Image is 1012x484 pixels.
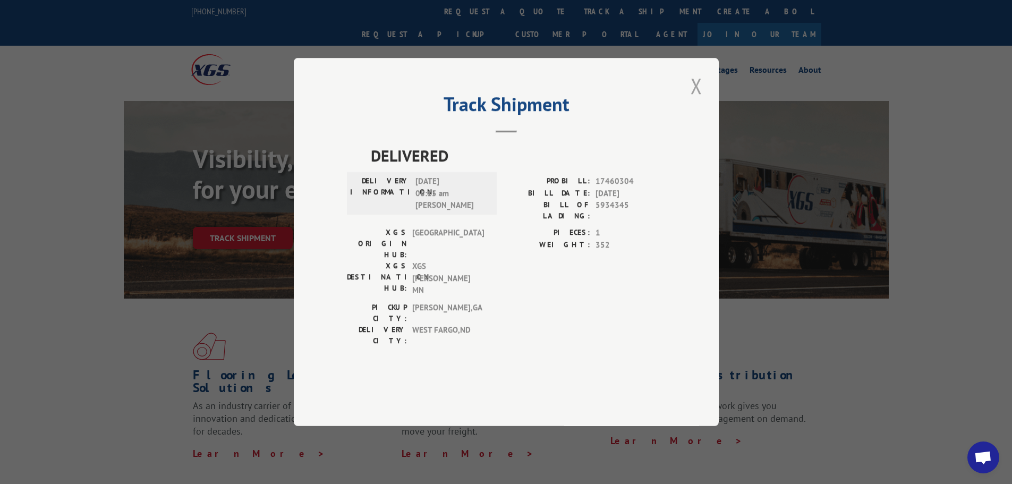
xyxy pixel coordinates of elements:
[412,324,484,346] span: WEST FARGO , ND
[347,324,407,346] label: DELIVERY CITY:
[350,175,410,211] label: DELIVERY INFORMATION:
[347,302,407,324] label: PICKUP CITY:
[347,260,407,296] label: XGS DESTINATION HUB:
[506,188,590,200] label: BILL DATE:
[596,199,666,222] span: 5934345
[596,188,666,200] span: [DATE]
[596,227,666,239] span: 1
[371,143,666,167] span: DELIVERED
[347,97,666,117] h2: Track Shipment
[506,199,590,222] label: BILL OF LADING:
[967,441,999,473] a: Open chat
[412,227,484,260] span: [GEOGRAPHIC_DATA]
[506,239,590,251] label: WEIGHT:
[687,71,705,100] button: Close modal
[506,175,590,188] label: PROBILL:
[596,175,666,188] span: 17460304
[596,239,666,251] span: 352
[412,260,484,296] span: XGS [PERSON_NAME] MN
[347,227,407,260] label: XGS ORIGIN HUB:
[415,175,487,211] span: [DATE] 08:15 am [PERSON_NAME]
[412,302,484,324] span: [PERSON_NAME] , GA
[506,227,590,239] label: PIECES:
